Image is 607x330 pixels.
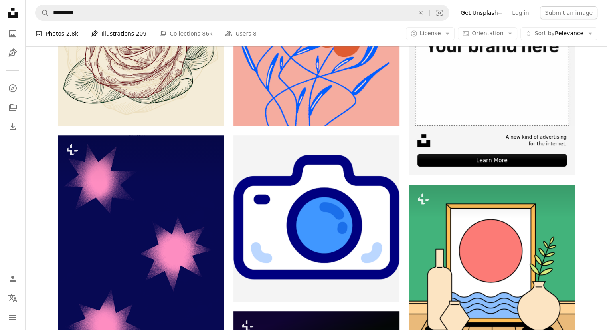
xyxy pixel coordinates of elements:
button: Search Unsplash [36,5,49,20]
a: Collections [5,99,21,115]
a: Illustrations [5,45,21,61]
img: file-1631678316303-ed18b8b5cb9cimage [417,134,430,147]
button: License [406,27,455,40]
a: Explore [5,80,21,96]
a: Photos [5,26,21,42]
a: Log in [507,6,534,19]
div: Learn More [417,154,567,167]
img: Here's a caption: a digital camera is shown in this image. [233,135,399,302]
a: Download History [5,119,21,135]
span: 86k [202,29,212,38]
button: Menu [5,309,21,325]
button: Orientation [458,27,517,40]
a: Get Unsplash+ [456,6,507,19]
button: Visual search [430,5,449,20]
button: Submit an image [540,6,597,19]
a: Two vases and a painting on a table [409,264,575,271]
button: Sort byRelevance [520,27,597,40]
span: Orientation [472,30,503,36]
a: Three pink stars against a navy blue backdrop. [58,249,224,256]
span: 2.8k [66,29,78,38]
a: Users 8 [225,21,257,46]
span: Relevance [534,30,583,38]
button: Clear [412,5,429,20]
span: A new kind of advertising for the internet. [506,134,567,147]
a: Log in / Sign up [5,271,21,287]
span: Sort by [534,30,554,36]
a: Here's a caption: a digital camera is shown in this image. [233,215,399,222]
button: Language [5,290,21,306]
a: Home — Unsplash [5,5,21,22]
a: Photos 2.8k [35,21,78,46]
span: License [420,30,441,36]
form: Find visuals sitewide [35,5,449,21]
span: 8 [253,29,257,38]
a: Collections 86k [159,21,212,46]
